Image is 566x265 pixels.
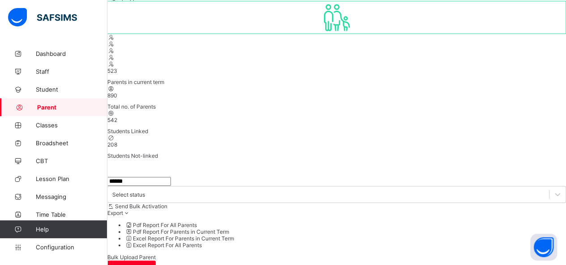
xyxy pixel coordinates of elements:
button: Open asap [530,234,557,261]
span: Time Table [36,211,107,218]
span: 890 [107,92,117,99]
span: Classes [36,122,107,129]
span: Parents in current term [107,79,164,85]
span: Parent [37,104,107,111]
span: Messaging [36,193,107,200]
img: safsims [8,8,77,27]
div: Select status [112,191,145,198]
span: Staff [36,68,107,75]
span: Configuration [36,244,107,251]
span: Send Bulk Activation [115,203,167,210]
span: Student [36,86,107,93]
span: Lesson Plan [36,175,107,182]
li: dropdown-list-item-null-1 [125,228,566,235]
span: Broadsheet [36,139,107,147]
span: Students Not-linked [107,152,158,159]
span: Help [36,226,107,233]
li: dropdown-list-item-null-2 [125,235,566,242]
span: Total no. of Parents [107,103,156,110]
span: 542 [107,117,117,123]
span: Students Linked [107,128,148,135]
span: CBT [36,157,107,164]
li: dropdown-list-item-null-0 [125,222,566,228]
span: 208 [107,141,117,148]
span: Bulk Upload Parent [107,254,156,261]
span: Export [107,210,123,216]
li: dropdown-list-item-null-3 [125,242,566,248]
span: 523 [107,67,117,74]
span: Dashboard [36,50,107,57]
